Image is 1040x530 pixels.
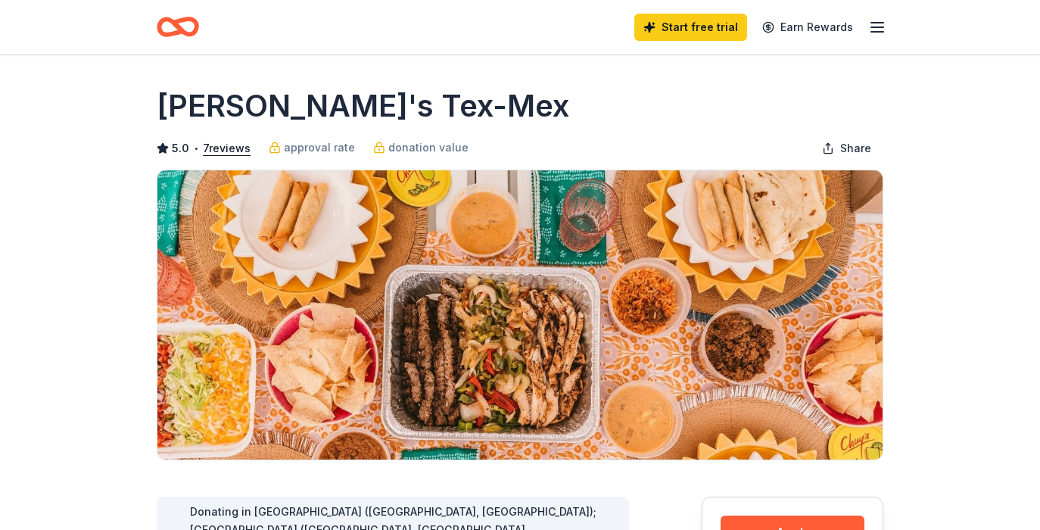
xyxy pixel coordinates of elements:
a: Start free trial [634,14,747,41]
a: Earn Rewards [753,14,862,41]
span: Share [840,139,871,157]
span: donation value [388,139,469,157]
span: approval rate [284,139,355,157]
a: donation value [373,139,469,157]
span: • [194,142,199,154]
a: approval rate [269,139,355,157]
button: 7reviews [203,139,251,157]
a: Home [157,9,199,45]
button: Share [810,133,883,164]
span: 5.0 [172,139,189,157]
img: Image for Chuy's Tex-Mex [157,170,883,460]
h1: [PERSON_NAME]'s Tex-Mex [157,85,569,127]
